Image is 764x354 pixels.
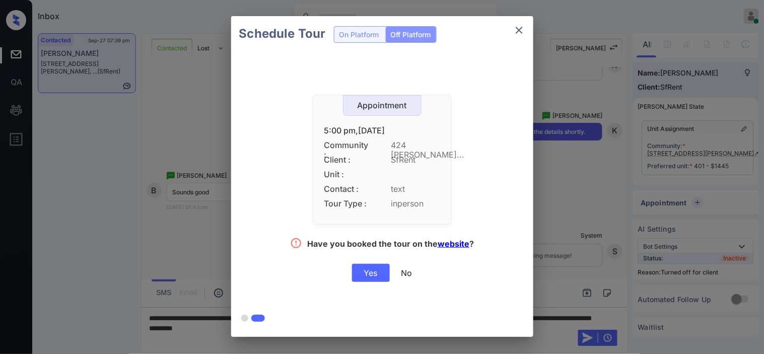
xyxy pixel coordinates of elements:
[391,140,440,150] span: 424 [PERSON_NAME]...
[509,20,529,40] button: close
[324,140,370,150] span: Community :
[324,126,440,135] div: 5:00 pm,[DATE]
[401,268,412,278] div: No
[343,101,421,110] div: Appointment
[438,239,469,249] a: website
[391,155,440,165] span: SfRent
[324,170,370,179] span: Unit :
[231,16,334,51] h2: Schedule Tour
[324,199,370,208] span: Tour Type :
[391,184,440,194] span: text
[307,239,474,251] div: Have you booked the tour on the ?
[324,155,370,165] span: Client :
[352,264,390,282] div: Yes
[324,184,370,194] span: Contact :
[391,199,440,208] span: inperson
